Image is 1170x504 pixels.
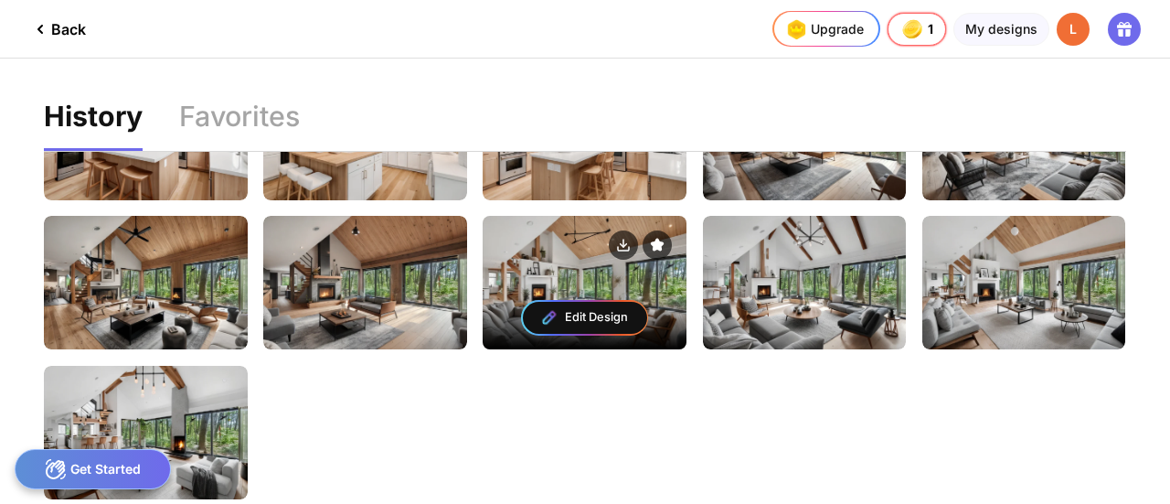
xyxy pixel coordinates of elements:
img: upgrade-nav-btn-icon.gif [782,15,811,44]
div: Back [29,18,86,40]
div: Upgrade [782,15,864,44]
div: My designs [953,13,1049,46]
img: 3844893845012.webp [44,366,248,499]
span: 1 [928,22,935,37]
div: L [1057,13,1090,46]
img: 55913195591426.webp [263,216,467,349]
img: 028785028798.webp [922,216,1126,349]
img: 14894341489546.webp [44,216,248,349]
img: L3rewhOtdkQAAAABJRU5ErkJggg== [540,308,558,326]
div: Favorites [179,102,300,151]
img: 44204244420533.webp [703,216,907,349]
div: History [44,102,143,151]
div: Edit Design [523,302,647,335]
div: Get Started [15,449,171,489]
